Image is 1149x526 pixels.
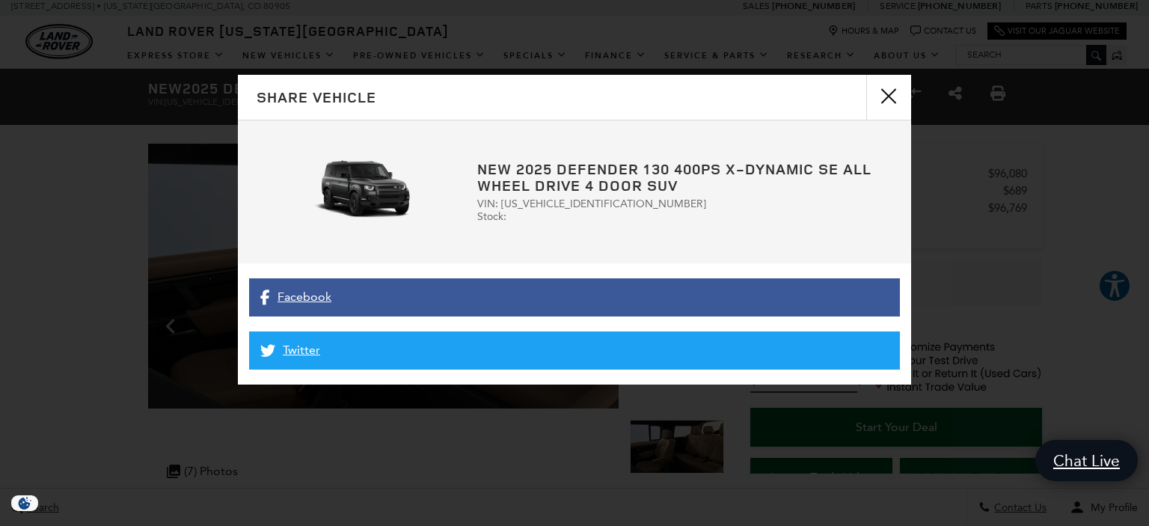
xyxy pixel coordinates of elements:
[477,198,881,210] span: VIN: [US_VEHICLE_IDENTIFICATION_NUMBER]
[7,495,42,511] img: Opt-Out Icon
[477,161,881,194] h2: New 2025 Defender 130 400PS X-Dynamic SE All Wheel Drive 4 Door SUV
[866,75,911,120] button: close
[257,89,376,105] h2: Share Vehicle
[1046,450,1127,471] span: Chat Live
[7,495,42,511] section: Click to Open Cookie Consent Modal
[1035,440,1138,481] a: Chat Live
[249,278,900,316] a: Facebook
[249,331,900,370] a: Twitter
[477,210,881,223] span: Stock:
[268,139,455,245] img: 2025 LAND ROVER Defender 130 400PS X-Dynamic SE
